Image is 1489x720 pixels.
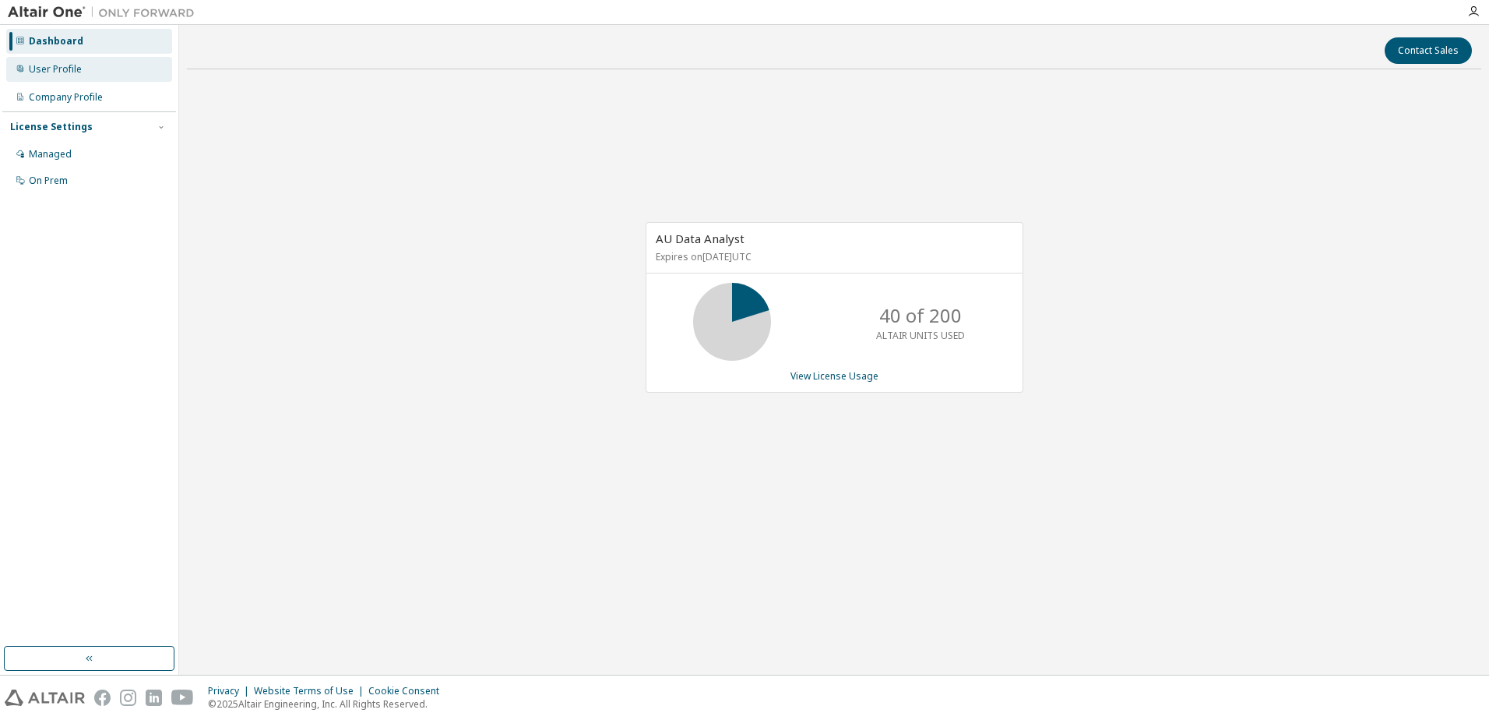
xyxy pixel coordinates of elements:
[29,148,72,161] div: Managed
[879,302,962,329] p: 40 of 200
[29,63,82,76] div: User Profile
[5,690,85,706] img: altair_logo.svg
[146,690,162,706] img: linkedin.svg
[94,690,111,706] img: facebook.svg
[10,121,93,133] div: License Settings
[29,91,103,104] div: Company Profile
[254,685,368,697] div: Website Terms of Use
[208,697,449,711] p: © 2025 Altair Engineering, Inc. All Rights Reserved.
[790,369,878,383] a: View License Usage
[1385,37,1472,64] button: Contact Sales
[120,690,136,706] img: instagram.svg
[876,329,965,342] p: ALTAIR UNITS USED
[171,690,194,706] img: youtube.svg
[208,685,254,697] div: Privacy
[656,231,744,246] span: AU Data Analyst
[29,35,83,48] div: Dashboard
[8,5,202,20] img: Altair One
[368,685,449,697] div: Cookie Consent
[656,250,1009,263] p: Expires on [DATE] UTC
[29,175,68,187] div: On Prem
